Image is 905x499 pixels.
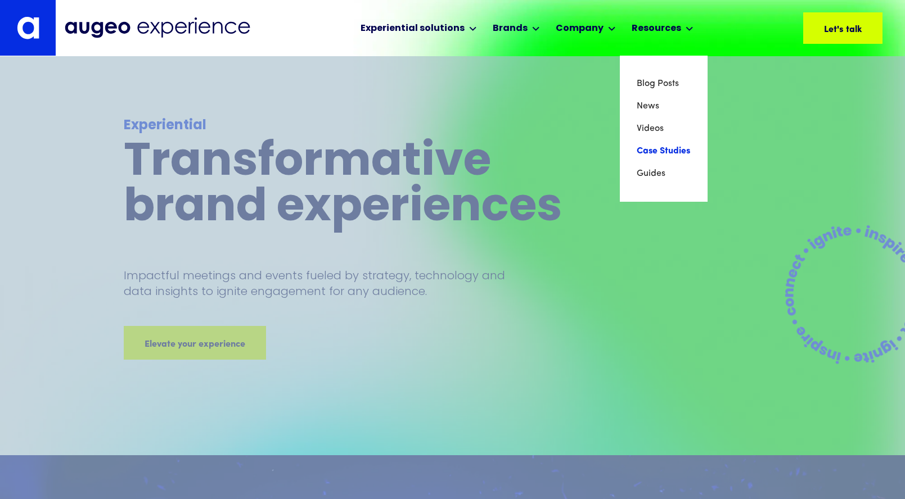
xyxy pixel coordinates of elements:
div: Resources [632,22,681,35]
a: Case Studies [637,140,691,162]
a: Videos [637,117,691,140]
div: Experiential solutions [361,22,465,35]
div: Brands [493,22,528,35]
a: Blog Posts [637,72,691,95]
a: News [637,95,691,117]
img: Augeo's "a" monogram decorative logo in white. [17,16,39,39]
img: Augeo Experience business unit full logo in midnight blue. [65,17,250,38]
nav: Resources [620,56,708,202]
a: Let's talk [803,12,883,44]
a: Guides [637,162,691,185]
div: Company [556,22,604,35]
